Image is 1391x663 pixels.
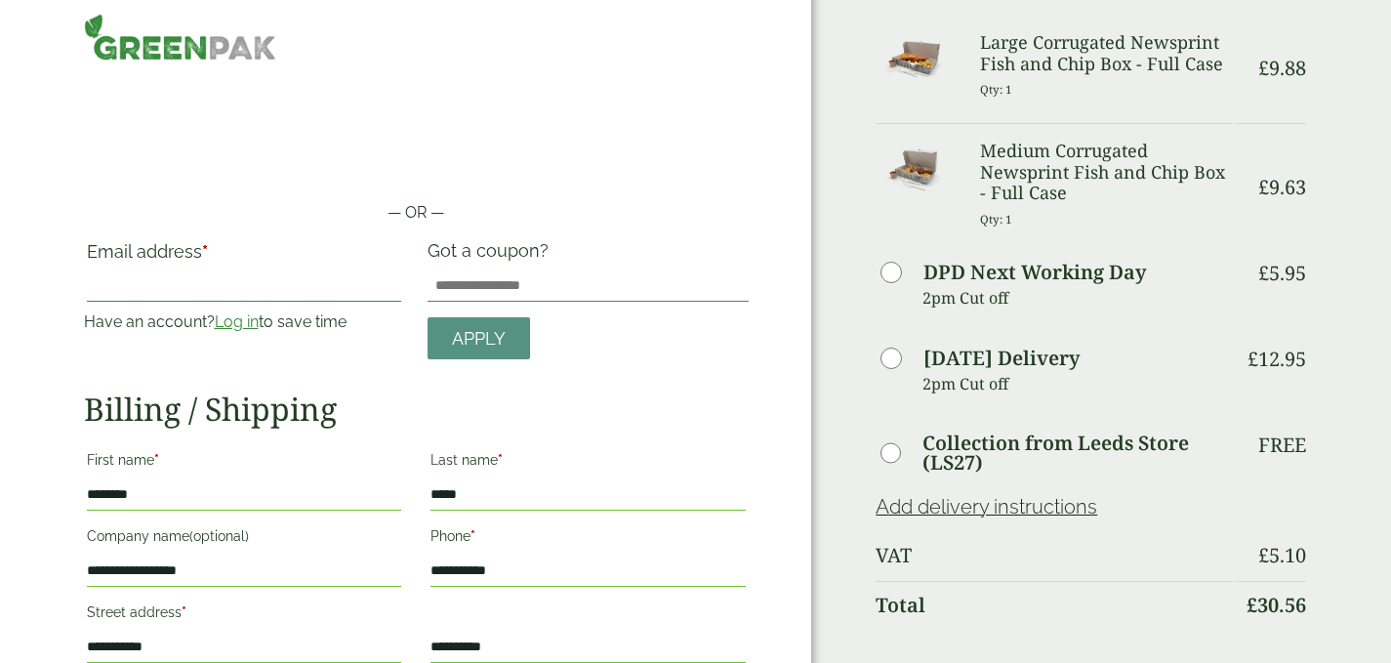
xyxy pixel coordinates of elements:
[87,243,402,270] label: Email address
[980,82,1012,97] small: Qty: 1
[87,522,402,556] label: Company name
[84,311,405,334] p: Have an account? to save time
[498,452,503,468] abbr: required
[1258,55,1269,81] span: £
[1258,174,1306,200] bdi: 9.63
[876,532,1232,579] th: VAT
[1258,174,1269,200] span: £
[1258,260,1269,286] span: £
[470,528,475,544] abbr: required
[189,528,249,544] span: (optional)
[87,446,402,479] label: First name
[923,349,1080,368] label: [DATE] Delivery
[922,434,1233,473] label: Collection from Leeds Store (LS27)
[980,141,1233,204] h3: Medium Corrugated Newsprint Fish and Chip Box - Full Case
[923,263,1146,282] label: DPD Next Working Day
[430,446,746,479] label: Last name
[1258,260,1306,286] bdi: 5.95
[1258,55,1306,81] bdi: 9.88
[84,201,750,225] p: — OR —
[428,240,556,270] label: Got a coupon?
[84,391,750,428] h2: Billing / Shipping
[1247,592,1306,618] bdi: 30.56
[428,317,530,359] a: Apply
[876,495,1097,518] a: Add delivery instructions
[922,369,1232,398] p: 2pm Cut off
[1258,542,1269,568] span: £
[87,599,402,632] label: Street address
[1248,346,1306,372] bdi: 12.95
[876,581,1232,629] th: Total
[430,522,746,556] label: Phone
[1258,542,1306,568] bdi: 5.10
[1248,346,1258,372] span: £
[215,312,259,331] a: Log in
[980,212,1012,227] small: Qty: 1
[202,241,208,262] abbr: required
[154,452,159,468] abbr: required
[980,32,1233,74] h3: Large Corrugated Newsprint Fish and Chip Box - Full Case
[1247,592,1257,618] span: £
[452,328,506,350] span: Apply
[182,604,186,620] abbr: required
[1258,434,1306,457] p: Free
[84,139,750,178] iframe: Secure payment button frame
[84,14,276,61] img: GreenPak Supplies
[922,283,1232,312] p: 2pm Cut off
